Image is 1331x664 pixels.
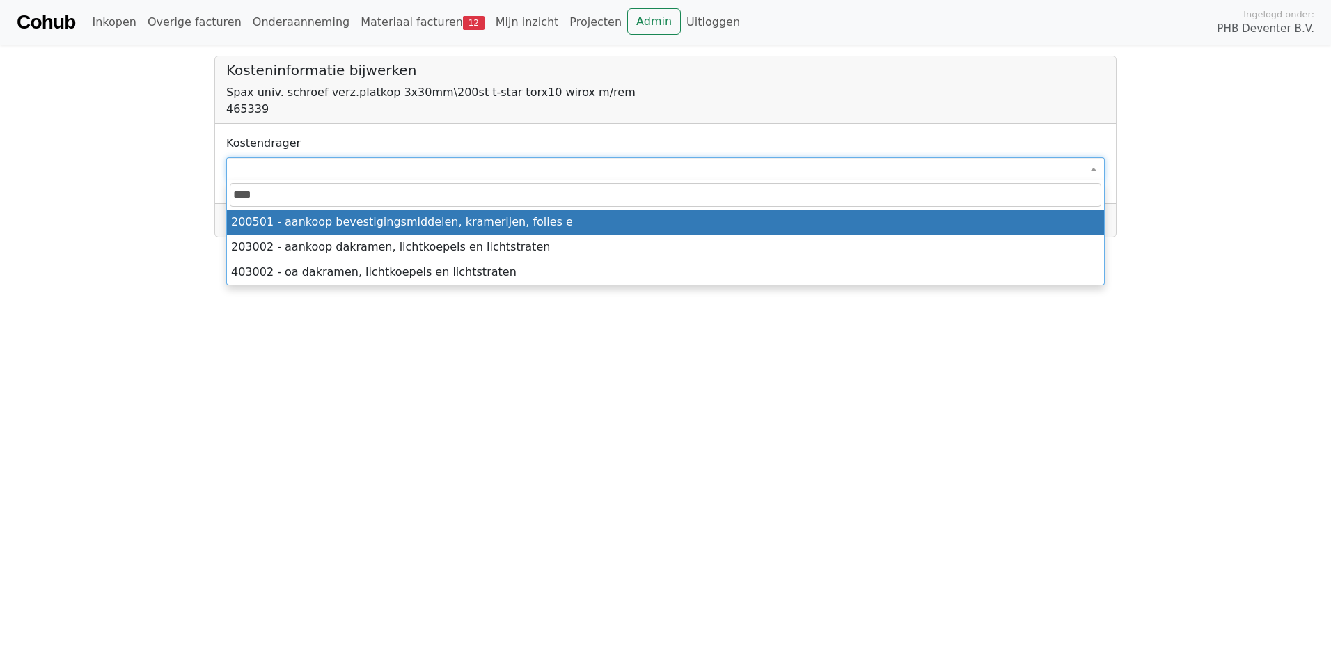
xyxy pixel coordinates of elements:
[226,135,301,152] label: Kostendrager
[17,6,75,39] a: Cohub
[463,16,485,30] span: 12
[681,8,746,36] a: Uitloggen
[247,8,355,36] a: Onderaanneming
[226,62,1105,79] h5: Kosteninformatie bijwerken
[227,235,1104,260] li: 203002 - aankoop dakramen, lichtkoepels en lichtstraten
[86,8,141,36] a: Inkopen
[227,210,1104,235] li: 200501 - aankoop bevestigingsmiddelen, kramerijen, folies e
[226,101,1105,118] div: 465339
[564,8,627,36] a: Projecten
[142,8,247,36] a: Overige facturen
[1243,8,1314,21] span: Ingelogd onder:
[226,84,1105,101] div: Spax univ. schroef verz.platkop 3x30mm\200st t-star torx10 wirox m/rem
[490,8,565,36] a: Mijn inzicht
[1217,21,1314,37] span: PHB Deventer B.V.
[627,8,681,35] a: Admin
[355,8,490,36] a: Materiaal facturen12
[227,260,1104,285] li: 403002 - oa dakramen, lichtkoepels en lichtstraten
